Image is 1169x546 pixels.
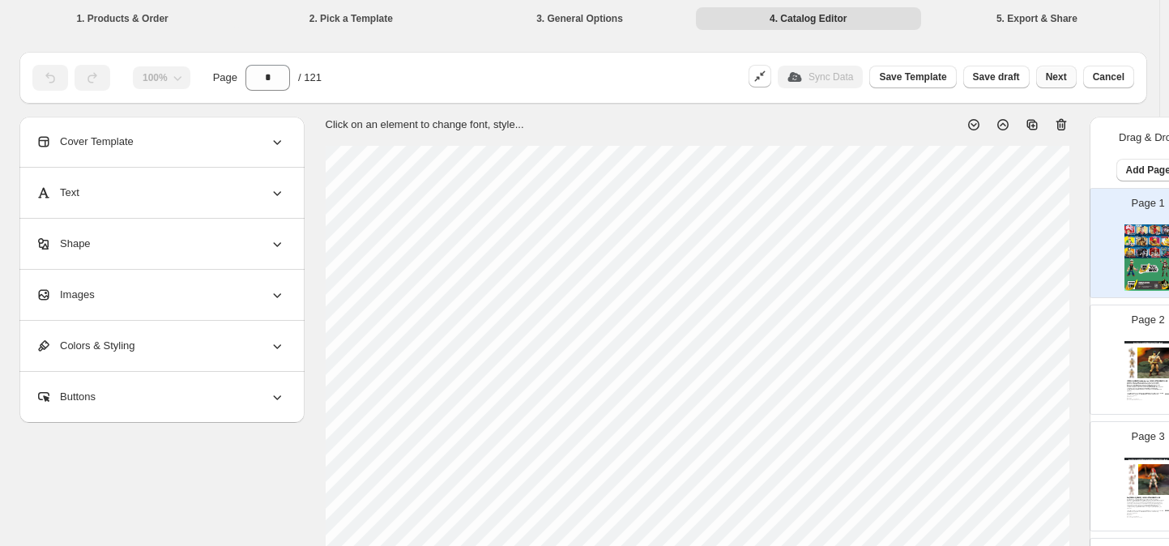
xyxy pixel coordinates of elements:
[1127,395,1153,396] div: Stock Quantity: 9964
[1127,499,1165,513] div: Red [PERSON_NAME], warrior woman out of majestic Hyrkania, that [PERSON_NAME], wild, tortured fre...
[1127,348,1137,357] img: secondaryImage
[1127,398,1153,399] div: Weight: 10
[973,70,1020,83] span: Save draft
[1127,358,1137,368] img: secondaryImage
[1132,429,1165,445] p: Page 3
[36,338,134,354] span: Colors & Styling
[963,66,1030,88] button: Save draft
[1036,66,1077,88] button: Next
[1127,396,1153,397] div: SKU: IC0003
[1127,514,1153,514] div: SKU: IC0002
[1132,195,1165,211] p: Page 1
[326,117,524,133] p: Click on an element to change font, style...
[1148,510,1169,512] div: $ 29.99
[1132,312,1165,328] p: Page 2
[879,70,946,83] span: Save Template
[1127,516,1153,517] div: Brand: Boss Fight Studio
[869,66,956,88] button: Save Template
[1127,382,1165,395] div: A thief, a reaver, a slayer, with gigantic melancholies and gigantic mirth, [PERSON_NAME] the Bar...
[1083,66,1134,88] button: Cancel
[36,236,91,252] span: Shape
[1046,70,1067,83] span: Next
[36,134,134,150] span: Cover Template
[1127,517,1153,518] div: Barcode №: 814800025008
[1127,485,1137,495] img: secondaryImage
[36,389,96,405] span: Buttons
[1093,70,1124,83] span: Cancel
[298,70,322,86] span: / 121
[1127,464,1137,474] img: secondaryImage
[36,185,79,201] span: Text
[1148,394,1169,395] div: $ 29.99
[36,287,95,303] span: Images
[1127,475,1137,484] img: secondaryImage
[1127,369,1137,378] img: secondaryImage
[213,70,237,86] span: Page
[1127,399,1153,400] div: Barcode №: 814800025015
[1127,513,1153,514] div: Stock Quantity: 9969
